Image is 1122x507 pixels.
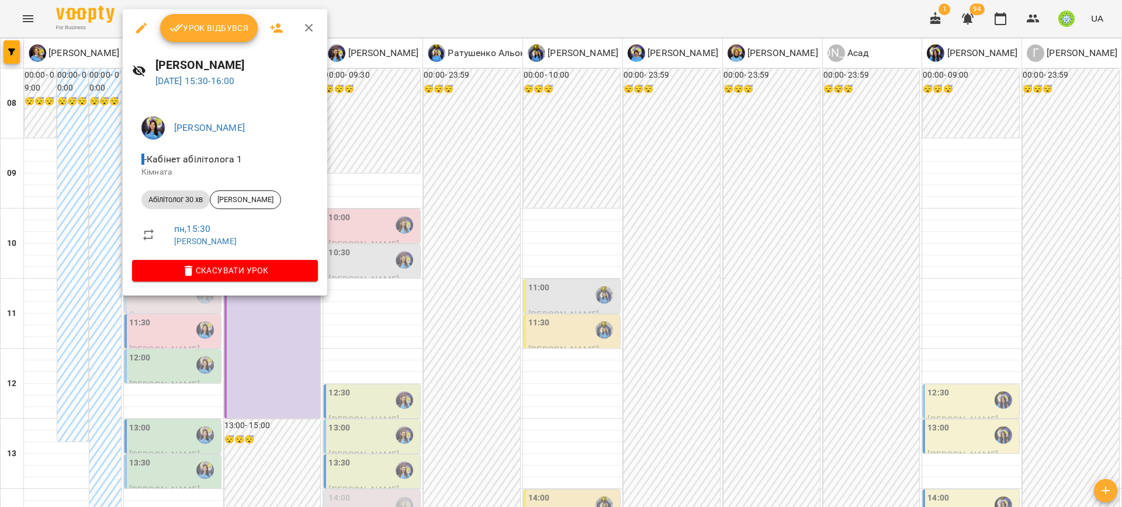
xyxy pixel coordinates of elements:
span: - Кабінет абілітолога 1 [141,154,244,165]
p: Кімната [141,166,309,178]
a: [DATE] 15:30-16:00 [155,75,235,86]
span: Скасувати Урок [141,263,309,277]
span: Абілітолог 30 хв [141,195,210,205]
h6: [PERSON_NAME] [155,56,318,74]
span: [PERSON_NAME] [210,195,280,205]
a: [PERSON_NAME] [174,237,237,246]
a: [PERSON_NAME] [174,122,245,133]
span: Урок відбувся [169,21,249,35]
img: 24884255850493cb15413a826ca6292d.jpg [141,116,165,140]
button: Урок відбувся [160,14,258,42]
a: пн , 15:30 [174,223,210,234]
button: Скасувати Урок [132,260,318,281]
div: [PERSON_NAME] [210,190,281,209]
